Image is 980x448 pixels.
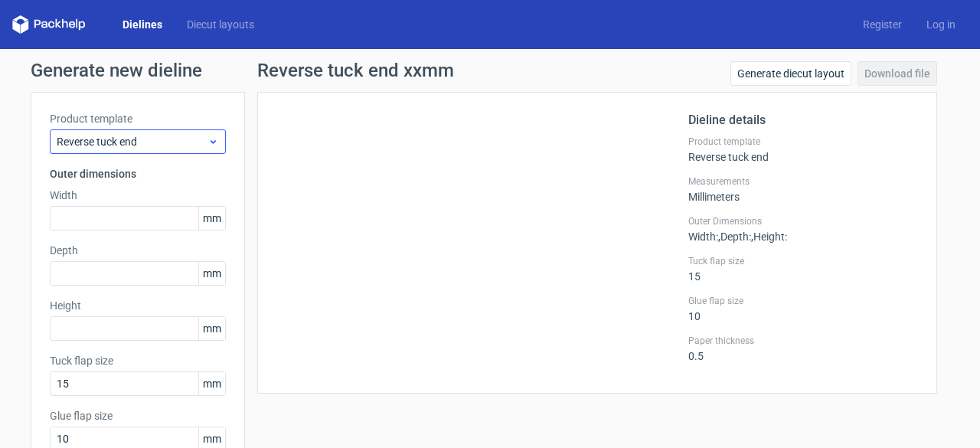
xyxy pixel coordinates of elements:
div: 0.5 [688,335,918,362]
span: mm [198,317,225,340]
span: Reverse tuck end [57,134,207,149]
a: Diecut layouts [175,17,266,32]
span: , Height : [751,231,787,243]
label: Glue flap size [688,295,918,307]
label: Product template [688,136,918,148]
div: 15 [688,255,918,283]
label: Tuck flap size [50,353,226,368]
label: Width [50,188,226,203]
div: 10 [688,295,918,322]
span: mm [198,207,225,230]
label: Product template [50,111,226,126]
div: Millimeters [688,175,918,203]
label: Depth [50,243,226,258]
a: Dielines [110,17,175,32]
label: Paper thickness [688,335,918,347]
label: Measurements [688,175,918,188]
label: Outer Dimensions [688,215,918,227]
span: , Depth : [718,231,751,243]
span: mm [198,262,225,285]
a: Log in [914,17,968,32]
h3: Outer dimensions [50,166,226,181]
label: Glue flap size [50,408,226,423]
h2: Dieline details [688,111,918,129]
label: Tuck flap size [688,255,918,267]
h1: Generate new dieline [31,61,949,80]
a: Register [851,17,914,32]
h1: Reverse tuck end xxmm [257,61,454,80]
a: Generate diecut layout [730,61,851,86]
span: mm [198,372,225,395]
span: Width : [688,231,718,243]
div: Reverse tuck end [688,136,918,163]
label: Height [50,298,226,313]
